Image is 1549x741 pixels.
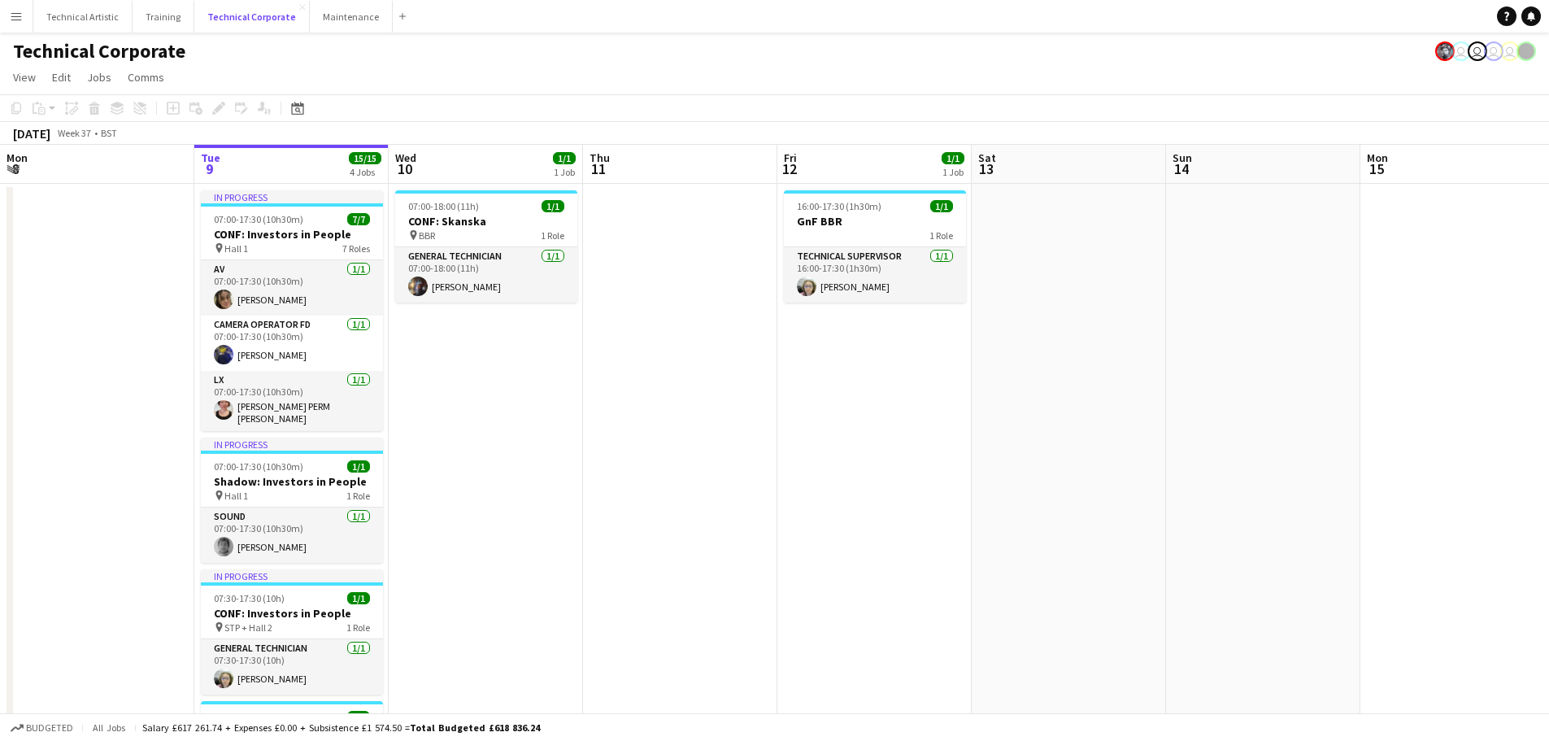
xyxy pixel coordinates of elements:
span: STP + Hall 2 [224,621,272,634]
button: Training [133,1,194,33]
span: Fri [784,150,797,165]
app-user-avatar: Vaida Pikzirne [1451,41,1471,61]
span: Mon [7,150,28,165]
span: 1 Role [929,229,953,242]
span: 1 Role [541,229,564,242]
app-job-card: In progress07:30-17:30 (10h)1/1CONF: Investors in People STP + Hall 21 RoleGeneral Technician1/10... [201,569,383,695]
span: Budgeted [26,722,73,734]
span: Hall 1 [224,242,248,255]
span: 10 [393,159,416,178]
span: 07:00-17:30 (10h30m) [214,213,303,225]
span: 11 [587,159,610,178]
button: Maintenance [310,1,393,33]
span: 1/1 [942,152,964,164]
app-card-role: Technical Supervisor1/116:00-17:30 (1h30m)[PERSON_NAME] [784,247,966,303]
span: Week 37 [54,127,94,139]
span: 1/1 [347,460,370,473]
app-job-card: In progress07:00-17:30 (10h30m)7/7CONF: Investors in People Hall 17 RolesAV1/107:00-17:30 (10h30m... [201,190,383,431]
app-card-role: General Technician1/107:00-18:00 (11h)[PERSON_NAME] [395,247,577,303]
app-user-avatar: Liveforce Admin [1468,41,1487,61]
span: 8 [4,159,28,178]
span: Sun [1173,150,1192,165]
span: 12 [781,159,797,178]
span: 07:30-17:30 (10h) [214,592,285,604]
app-card-role: AV1/107:00-17:30 (10h30m)[PERSON_NAME] [201,260,383,316]
span: 15 [1364,159,1388,178]
div: 4 Jobs [350,166,381,178]
div: [DATE] [13,125,50,142]
span: Jobs [87,70,111,85]
app-user-avatar: Liveforce Admin [1500,41,1520,61]
a: Edit [46,67,77,88]
span: 1 Role [346,490,370,502]
span: Thu [590,150,610,165]
span: 9 [198,159,220,178]
app-user-avatar: Gabrielle Barr [1516,41,1536,61]
span: 1/1 [542,200,564,212]
span: 1/1 [347,592,370,604]
app-card-role: General Technician1/107:30-17:30 (10h)[PERSON_NAME] [201,639,383,695]
span: 1/1 [930,200,953,212]
span: Edit [52,70,71,85]
h3: CONF: Investors in People [201,606,383,621]
span: All jobs [89,721,128,734]
div: BST [101,127,117,139]
h3: GnF BBR [784,214,966,229]
a: View [7,67,42,88]
span: Comms [128,70,164,85]
span: Sat [978,150,996,165]
span: 1/1 [553,152,576,164]
div: In progress [201,569,383,582]
span: 07:00-17:30 (10h30m) [214,460,303,473]
app-card-role: Sound1/107:00-17:30 (10h30m)[PERSON_NAME] [201,508,383,563]
span: 13 [976,159,996,178]
app-job-card: 07:00-18:00 (11h)1/1CONF: Skanska BBR1 RoleGeneral Technician1/107:00-18:00 (11h)[PERSON_NAME] [395,190,577,303]
span: 6/6 [347,711,370,723]
a: Comms [121,67,171,88]
span: Tue [201,150,220,165]
h1: Technical Corporate [13,39,185,63]
h3: Shadow: Investors in People [201,474,383,489]
div: 1 Job [942,166,964,178]
button: Budgeted [8,719,76,737]
a: Jobs [80,67,118,88]
span: 16:00-17:30 (1h30m) [797,200,881,212]
span: Mon [1367,150,1388,165]
span: 1 Role [346,621,370,634]
span: 15/15 [349,152,381,164]
app-card-role: Camera Operator FD1/107:00-17:30 (10h30m)[PERSON_NAME] [201,316,383,371]
h3: CONF: Investors in People [201,227,383,242]
span: Total Budgeted £618 836.24 [410,721,540,734]
button: Technical Artistic [33,1,133,33]
div: Salary £617 261.74 + Expenses £0.00 + Subsistence £1 574.50 = [142,721,540,734]
span: Wed [395,150,416,165]
span: 16:30-22:00 (5h30m) [214,711,298,723]
h3: CONF: Skanska [395,214,577,229]
span: BBR [419,229,435,242]
div: In progress [201,190,383,203]
app-user-avatar: Krisztian PERM Vass [1435,41,1455,61]
app-user-avatar: Liveforce Admin [1484,41,1503,61]
span: 07:00-18:00 (11h) [408,200,479,212]
span: 14 [1170,159,1192,178]
button: Technical Corporate [194,1,310,33]
span: 7/7 [347,213,370,225]
div: 1 Job [554,166,575,178]
div: In progress [201,438,383,451]
app-job-card: In progress07:00-17:30 (10h30m)1/1Shadow: Investors in People Hall 11 RoleSound1/107:00-17:30 (10... [201,438,383,563]
app-card-role: LX1/107:00-17:30 (10h30m)[PERSON_NAME] PERM [PERSON_NAME] [201,371,383,431]
span: Hall 1 [224,490,248,502]
app-job-card: 16:00-17:30 (1h30m)1/1GnF BBR1 RoleTechnical Supervisor1/116:00-17:30 (1h30m)[PERSON_NAME] [784,190,966,303]
span: View [13,70,36,85]
span: 7 Roles [342,242,370,255]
